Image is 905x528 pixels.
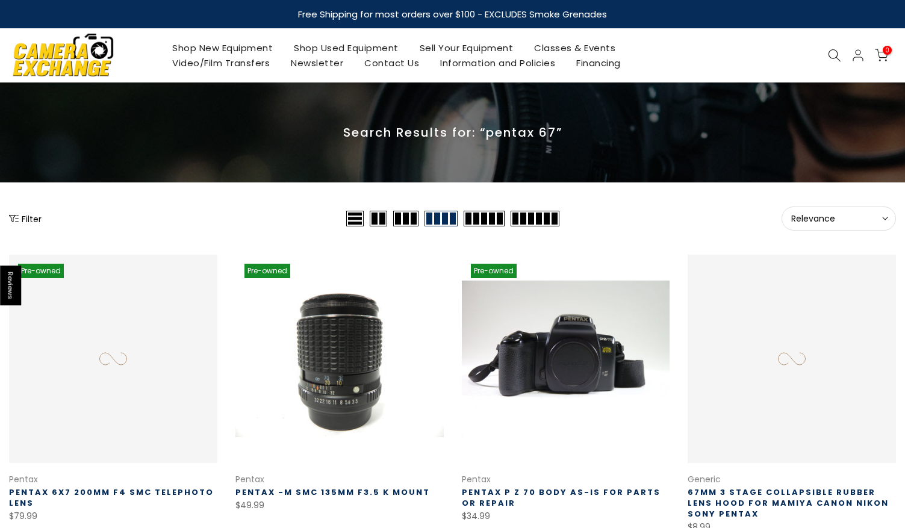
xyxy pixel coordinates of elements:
[883,46,892,55] span: 0
[566,55,632,70] a: Financing
[462,509,670,524] div: $34.99
[9,509,217,524] div: $79.99
[162,55,281,70] a: Video/Film Transfers
[430,55,566,70] a: Information and Policies
[9,125,896,140] p: Search Results for: “pentax 67”
[9,473,38,485] a: Pentax
[235,486,430,498] a: Pentax -M SMC 135mm F3.5 K Mount
[281,55,354,70] a: Newsletter
[462,473,491,485] a: Pentax
[9,486,214,509] a: Pentax 6X7 200MM f4 SMC Telephoto Lens
[688,486,889,520] a: 67mm 3 Stage Collapsible Rubber Lens Hood for Mamiya Canon Nikon Sony Pentax
[162,40,284,55] a: Shop New Equipment
[782,207,896,231] button: Relevance
[875,49,888,62] a: 0
[298,8,607,20] strong: Free Shipping for most orders over $100 - EXCLUDES Smoke Grenades
[688,473,721,485] a: Generic
[235,498,444,513] div: $49.99
[284,40,409,55] a: Shop Used Equipment
[524,40,626,55] a: Classes & Events
[409,40,524,55] a: Sell Your Equipment
[9,213,42,225] button: Show filters
[462,486,661,509] a: Pentax P Z 70 Body AS-IS for Parts or Repair
[791,213,886,224] span: Relevance
[354,55,430,70] a: Contact Us
[235,473,264,485] a: Pentax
